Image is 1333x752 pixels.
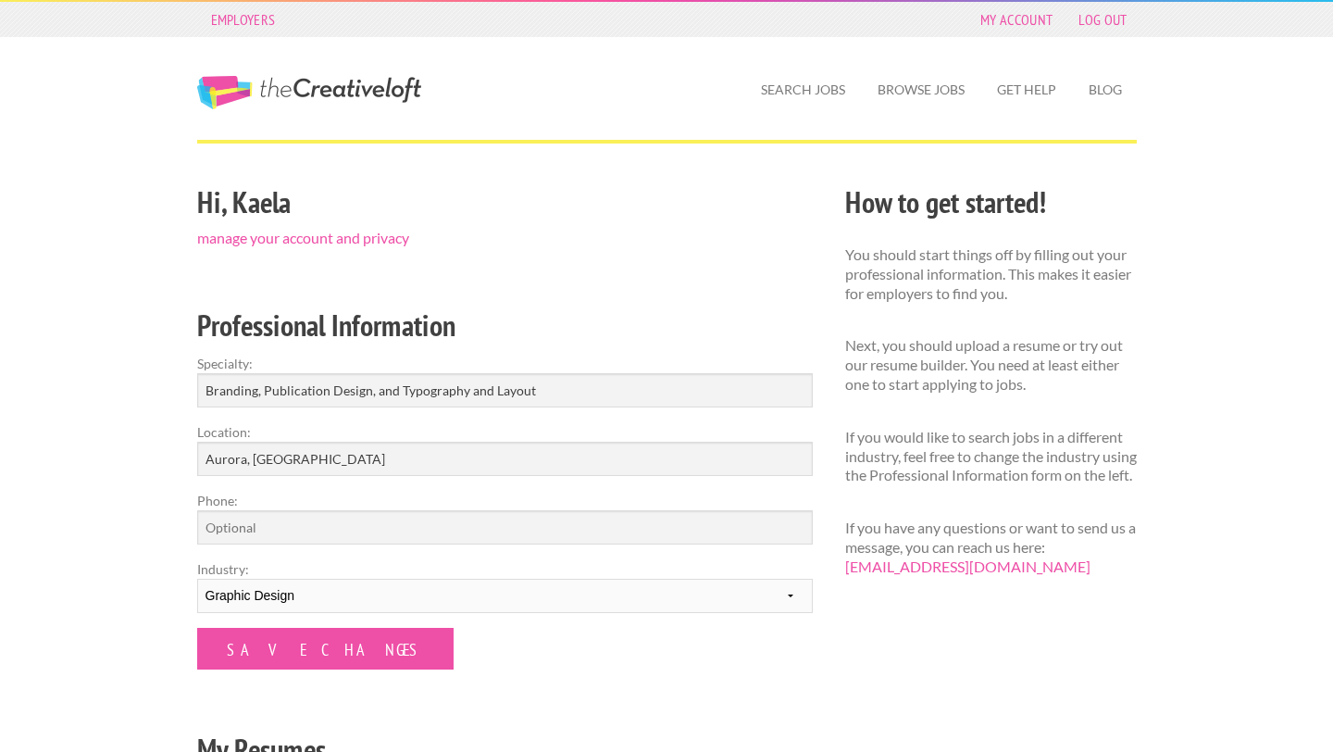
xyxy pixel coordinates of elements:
input: Save Changes [197,628,454,670]
label: Specialty: [197,354,813,373]
a: [EMAIL_ADDRESS][DOMAIN_NAME] [845,558,1090,575]
a: manage your account and privacy [197,229,409,246]
label: Industry: [197,559,813,579]
a: Browse Jobs [863,69,979,111]
h2: Professional Information [197,305,813,346]
h2: Hi, Kaela [197,182,813,223]
p: If you have any questions or want to send us a message, you can reach us here: [845,519,1137,576]
label: Phone: [197,491,813,510]
p: You should start things off by filling out your professional information. This makes it easier fo... [845,245,1137,303]
input: e.g. New York, NY [197,442,813,476]
a: Blog [1074,69,1137,111]
input: Optional [197,510,813,545]
label: Location: [197,422,813,442]
a: Search Jobs [746,69,860,111]
a: Get Help [982,69,1071,111]
p: Next, you should upload a resume or try out our resume builder. You need at least either one to s... [845,336,1137,394]
h2: How to get started! [845,182,1137,223]
p: If you would like to search jobs in a different industry, feel free to change the industry using ... [845,428,1137,485]
a: The Creative Loft [197,76,421,109]
a: My Account [971,6,1062,32]
a: Employers [202,6,285,32]
a: Log Out [1069,6,1136,32]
